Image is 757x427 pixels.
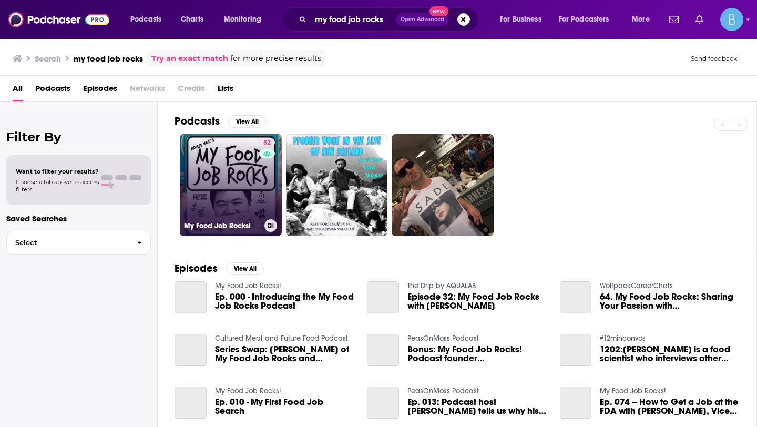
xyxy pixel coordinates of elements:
[500,12,541,27] span: For Business
[224,12,261,27] span: Monitoring
[429,6,448,16] span: New
[600,398,740,415] a: Ep. 074 – How to Get a Job at the FDA with Steve Gendel, Vice President, Division Food Allergens ...
[151,53,228,65] a: Try an exact match
[6,231,151,255] button: Select
[130,12,161,27] span: Podcasts
[665,11,683,28] a: Show notifications dropdown
[16,168,99,175] span: Want to filter your results?
[311,11,396,28] input: Search podcasts, credits, & more...
[215,281,281,290] a: My Food Job Rocks!
[292,7,489,32] div: Search podcasts, credits, & more...
[600,345,740,363] span: 1202:[PERSON_NAME] is a food scientist who interviews other food scientists on a weekly podcast c...
[600,387,666,395] a: My Food Job Rocks!
[215,345,355,363] span: Series Swap: [PERSON_NAME] of My Food Job Rocks and [PERSON_NAME] of Ugly Drinks
[215,387,281,395] a: My Food Job Rocks!
[175,334,207,366] a: Series Swap: Adam Yee of My Food Job Rocks and Hugh Thomas of Ugly Drinks
[407,281,476,290] a: The Drip by AQUALAB
[35,54,61,64] h3: Search
[175,387,207,419] a: Ep. 010 - My First Food Job Search
[215,292,355,310] a: Ep. 000 - Introducing the My Food Job Rocks Podcast
[407,345,547,363] a: Bonus: My Food Job Rocks! Podcast founder Adam Yee celebrates 3 years podcasting
[688,54,740,63] button: Send feedback
[407,398,547,415] a: Ep. 013: Podcast host Adam Yee tells us why his Food Job Rocks!
[228,115,266,128] button: View All
[175,281,207,313] a: Ep. 000 - Introducing the My Food Job Rocks Podcast
[226,262,264,275] button: View All
[175,115,220,128] h2: Podcasts
[175,262,264,275] a: EpisodesView All
[16,178,99,193] span: Choose a tab above to access filters.
[600,334,646,343] a: #12minconvos
[6,213,151,223] p: Saved Searches
[184,221,260,230] h3: My Food Job Rocks!
[123,11,175,28] button: open menu
[407,398,547,415] span: Ep. 013: Podcast host [PERSON_NAME] tells us why his Food Job Rocks!
[720,8,743,31] img: User Profile
[175,115,266,128] a: PodcastsView All
[230,53,321,65] span: for more precise results
[407,334,479,343] a: PeasOnMoss Podcast
[401,17,444,22] span: Open Advanced
[632,12,650,27] span: More
[181,12,203,27] span: Charts
[367,334,399,366] a: Bonus: My Food Job Rocks! Podcast founder Adam Yee celebrates 3 years podcasting
[367,387,399,419] a: Ep. 013: Podcast host Adam Yee tells us why his Food Job Rocks!
[396,13,449,26] button: Open AdvancedNew
[600,398,740,415] span: Ep. 074 – How to Get a Job at the FDA with [PERSON_NAME], Vice President, Division Food Allergens...
[8,9,109,29] img: Podchaser - Follow, Share and Rate Podcasts
[625,11,663,28] button: open menu
[559,12,609,27] span: For Podcasters
[215,398,355,415] a: Ep. 010 - My First Food Job Search
[175,262,218,275] h2: Episodes
[720,8,743,31] span: Logged in as BLASTmedia
[130,80,165,101] span: Networks
[218,80,233,101] a: Lists
[560,334,592,366] a: 1202:Adam Yee is a food scientist who interviews other food scientists on a weekly podcast called...
[6,129,151,145] h2: Filter By
[691,11,708,28] a: Show notifications dropdown
[600,292,740,310] span: 64. My Food Job Rocks: Sharing Your Passion with [PERSON_NAME]
[407,292,547,310] a: Episode 32: My Food Job Rocks with Adam Yee
[259,138,275,147] a: 52
[407,345,547,363] span: Bonus: My Food Job Rocks! Podcast founder [PERSON_NAME] celebrates 3 years podcasting
[407,292,547,310] span: Episode 32: My Food Job Rocks with [PERSON_NAME]
[74,54,143,64] h3: my food job rocks
[493,11,555,28] button: open menu
[35,80,70,101] a: Podcasts
[263,138,271,148] span: 52
[83,80,117,101] a: Episodes
[367,281,399,313] a: Episode 32: My Food Job Rocks with Adam Yee
[552,11,625,28] button: open menu
[600,281,673,290] a: WolfpackCareerChats
[180,134,282,236] a: 52My Food Job Rocks!
[600,292,740,310] a: 64. My Food Job Rocks: Sharing Your Passion with Adam Yee
[560,281,592,313] a: 64. My Food Job Rocks: Sharing Your Passion with Adam Yee
[560,387,592,419] a: Ep. 074 – How to Get a Job at the FDA with Steve Gendel, Vice President, Division Food Allergens ...
[13,80,23,101] a: All
[215,345,355,363] a: Series Swap: Adam Yee of My Food Job Rocks and Hugh Thomas of Ugly Drinks
[217,11,275,28] button: open menu
[215,334,348,343] a: Cultured Meat and Future Food Podcast
[7,239,128,246] span: Select
[178,80,205,101] span: Credits
[174,11,210,28] a: Charts
[720,8,743,31] button: Show profile menu
[407,387,479,395] a: PeasOnMoss Podcast
[600,345,740,363] a: 1202:Adam Yee is a food scientist who interviews other food scientists on a weekly podcast called...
